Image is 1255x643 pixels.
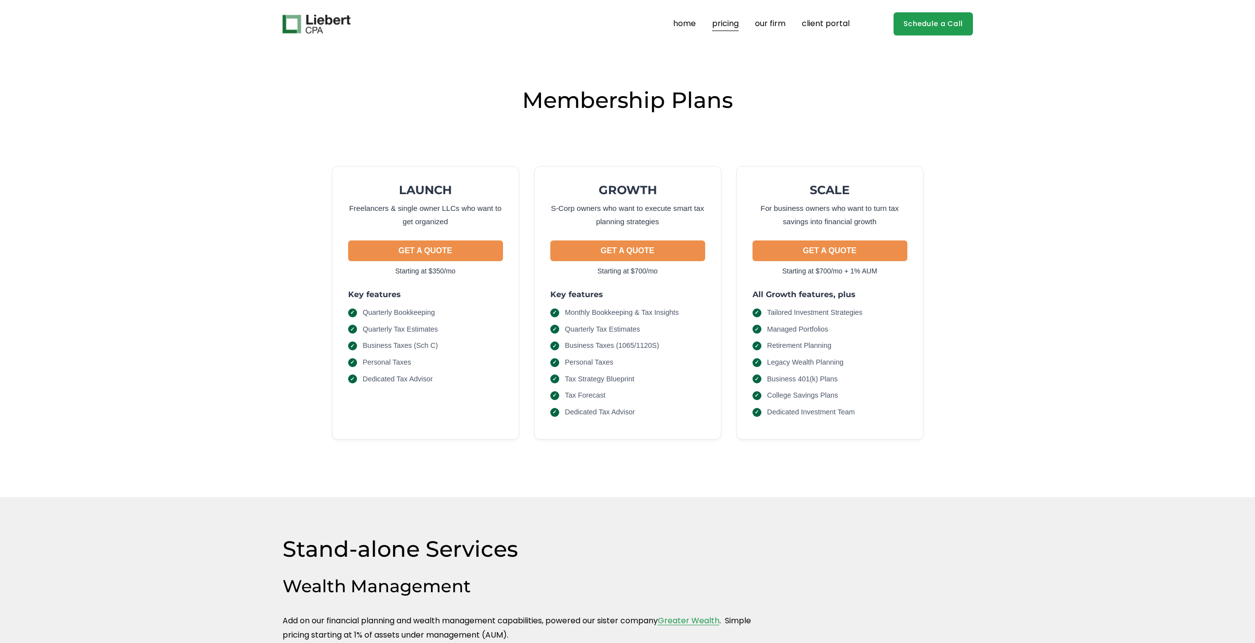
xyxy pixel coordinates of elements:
h2: GROWTH [550,182,705,198]
p: Starting at $700/mo + 1% AUM [753,265,907,277]
span: Tax Forecast [565,390,606,401]
a: our firm [755,16,786,32]
p: Starting at $700/mo [550,265,705,277]
h2: SCALE [753,182,907,198]
button: GET A QUOTE [348,240,503,261]
span: Business Taxes (Sch C) [363,340,438,351]
span: Monthly Bookkeeping & Tax Insights [565,307,679,318]
h3: Key features [550,289,705,300]
span: Personal Taxes [565,357,613,368]
a: home [673,16,696,32]
span: Dedicated Tax Advisor [565,407,635,418]
span: Business 401(k) Plans [767,374,838,385]
p: Add on our financial planning and wealth management capabilities, powered our sister company . Si... [283,614,770,643]
span: Tailored Investment Strategies [767,307,863,318]
span: Managed Portfolios [767,324,828,335]
p: Starting at $350/mo [348,265,503,277]
span: Quarterly Tax Estimates [363,324,438,335]
span: Legacy Wealth Planning [767,357,844,368]
h2: Membership Plans [283,86,973,114]
h2: LAUNCH [348,182,503,198]
span: College Savings Plans [767,390,838,401]
h2: Stand-alone Services [283,535,654,563]
p: Freelancers & single owner LLCs who want to get organized [348,202,503,229]
a: client portal [802,16,850,32]
img: Liebert CPA [283,15,351,34]
span: Retirement Planning [767,340,831,351]
span: Quarterly Bookkeeping [363,307,435,318]
a: pricing [712,16,739,32]
h3: All Growth features, plus [753,289,907,300]
span: Personal Taxes [363,357,411,368]
h3: Wealth Management [283,575,770,598]
span: Business Taxes (1065/1120S) [565,340,659,351]
button: GET A QUOTE [550,240,705,261]
span: Tax Strategy Blueprint [565,374,635,385]
span: Quarterly Tax Estimates [565,324,641,335]
span: Dedicated Investment Team [767,407,855,418]
h3: Key features [348,289,503,300]
p: S-Corp owners who want to execute smart tax planning strategies [550,202,705,229]
a: Greater Wealth [658,615,719,626]
span: Dedicated Tax Advisor [363,374,433,385]
p: For business owners who want to turn tax savings into financial growth [753,202,907,229]
button: GET A QUOTE [753,240,907,261]
a: Schedule a Call [894,12,973,35]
